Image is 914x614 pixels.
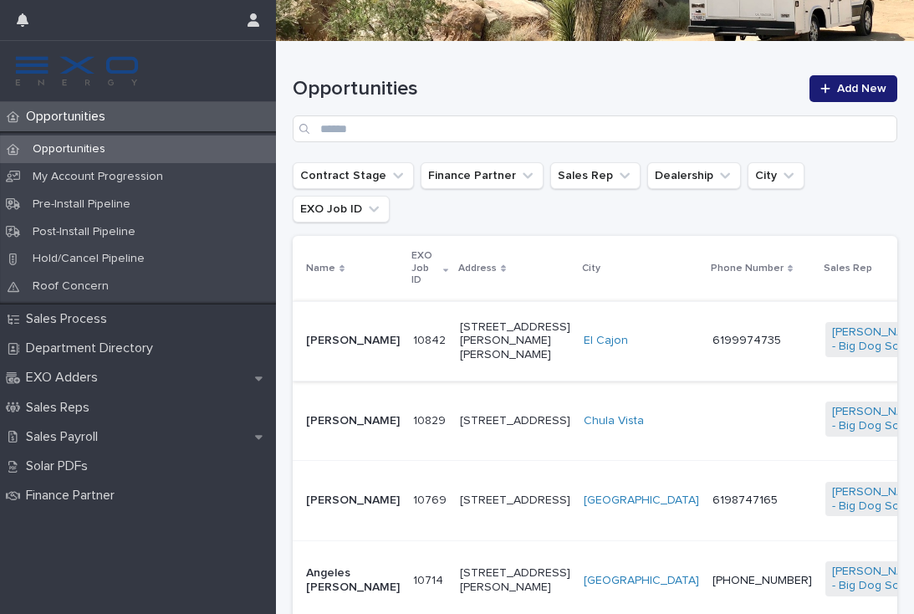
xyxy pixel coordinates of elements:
[460,414,570,428] p: [STREET_ADDRESS]
[19,225,149,239] p: Post-Install Pipeline
[584,414,644,428] a: Chula Vista
[712,575,812,586] a: [PHONE_NUMBER]
[293,77,799,101] h1: Opportunities
[19,400,103,416] p: Sales Reps
[19,109,119,125] p: Opportunities
[306,334,400,348] p: [PERSON_NAME]
[711,259,784,278] p: Phone Number
[460,566,570,595] p: [STREET_ADDRESS][PERSON_NAME]
[19,279,122,294] p: Roof Concern
[584,574,699,588] a: [GEOGRAPHIC_DATA]
[421,162,544,189] button: Finance Partner
[19,311,120,327] p: Sales Process
[293,196,390,223] button: EXO Job ID
[19,252,158,266] p: Hold/Cancel Pipeline
[413,330,449,348] p: 10842
[19,197,144,212] p: Pre-Install Pipeline
[550,162,641,189] button: Sales Rep
[712,335,781,346] a: 6199974735
[584,494,699,508] a: [GEOGRAPHIC_DATA]
[413,411,449,428] p: 10829
[19,170,176,184] p: My Account Progression
[413,490,450,508] p: 10769
[306,414,400,428] p: [PERSON_NAME]
[306,566,400,595] p: Angeles [PERSON_NAME]
[19,429,111,445] p: Sales Payroll
[413,571,447,588] p: 10714
[582,259,600,278] p: City
[647,162,741,189] button: Dealership
[19,458,101,474] p: Solar PDFs
[458,259,497,278] p: Address
[306,259,335,278] p: Name
[293,115,897,142] input: Search
[824,259,872,278] p: Sales Rep
[411,247,439,289] p: EXO Job ID
[748,162,804,189] button: City
[809,75,897,102] a: Add New
[19,142,119,156] p: Opportunities
[293,162,414,189] button: Contract Stage
[13,54,140,88] img: FKS5r6ZBThi8E5hshIGi
[584,334,628,348] a: El Cajon
[19,370,111,386] p: EXO Adders
[460,494,570,508] p: [STREET_ADDRESS]
[460,320,570,362] p: [STREET_ADDRESS][PERSON_NAME][PERSON_NAME]
[306,494,400,508] p: [PERSON_NAME]
[837,83,886,95] span: Add New
[712,494,778,506] a: 6198747165
[19,340,166,356] p: Department Directory
[19,488,128,504] p: Finance Partner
